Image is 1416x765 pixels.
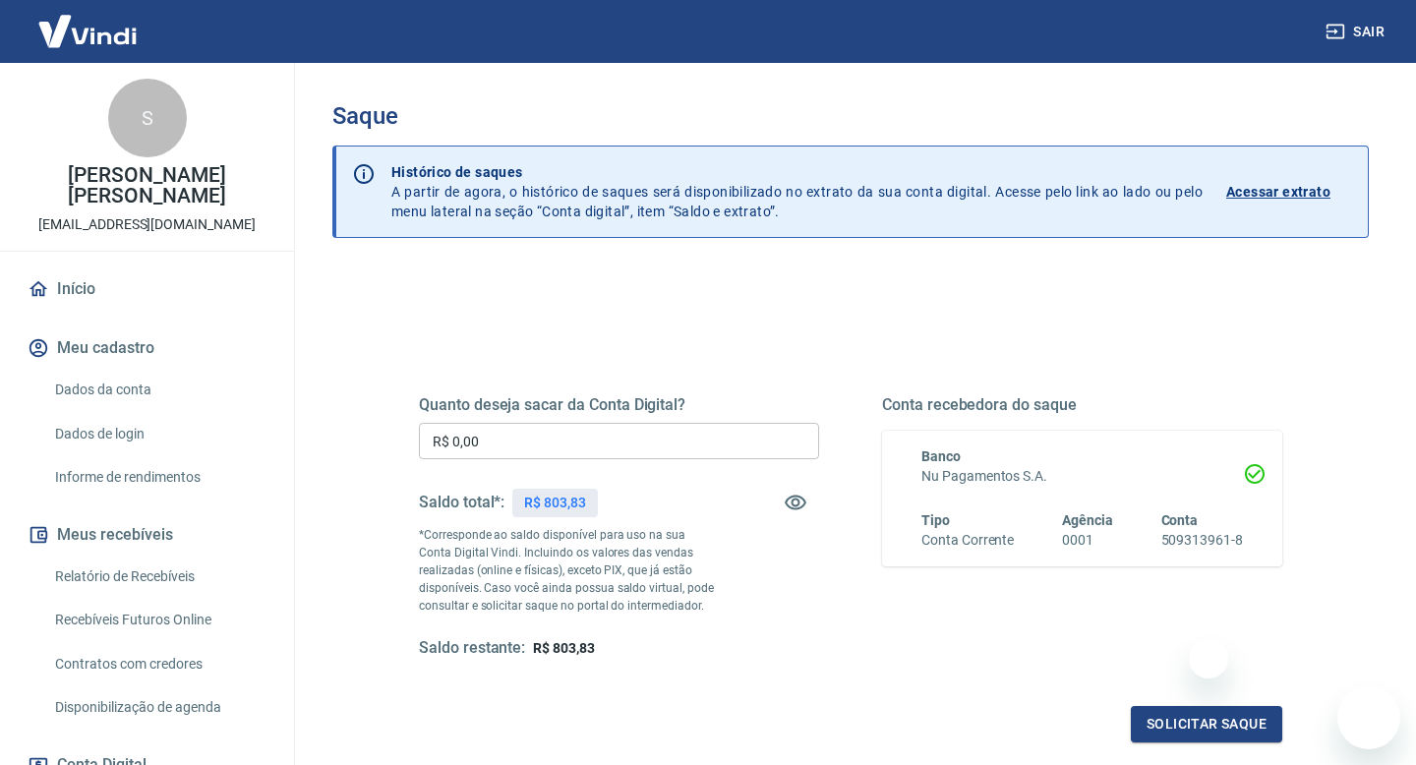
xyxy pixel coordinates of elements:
[1226,162,1352,221] a: Acessar extrato
[47,414,270,454] a: Dados de login
[1062,530,1113,551] h6: 0001
[16,165,278,206] p: [PERSON_NAME] [PERSON_NAME]
[47,687,270,728] a: Disponibilização de agenda
[24,326,270,370] button: Meu cadastro
[47,457,270,498] a: Informe de rendimentos
[47,600,270,640] a: Recebíveis Futuros Online
[882,395,1282,415] h5: Conta recebedora do saque
[921,448,961,464] span: Banco
[921,512,950,528] span: Tipo
[419,493,504,512] h5: Saldo total*:
[47,644,270,684] a: Contratos com credores
[921,466,1243,487] h6: Nu Pagamentos S.A.
[332,102,1369,130] h3: Saque
[38,214,256,235] p: [EMAIL_ADDRESS][DOMAIN_NAME]
[47,370,270,410] a: Dados da conta
[533,640,595,656] span: R$ 803,83
[524,493,586,513] p: R$ 803,83
[1322,14,1392,50] button: Sair
[1062,512,1113,528] span: Agência
[1189,639,1228,678] iframe: Close message
[24,267,270,311] a: Início
[419,395,819,415] h5: Quanto deseja sacar da Conta Digital?
[1161,512,1199,528] span: Conta
[1161,530,1243,551] h6: 509313961-8
[1337,686,1400,749] iframe: Button to launch messaging window
[391,162,1203,182] p: Histórico de saques
[1131,706,1282,742] button: Solicitar saque
[24,1,151,61] img: Vindi
[108,79,187,157] div: S
[921,530,1014,551] h6: Conta Corrente
[1226,182,1330,202] p: Acessar extrato
[391,162,1203,221] p: A partir de agora, o histórico de saques será disponibilizado no extrato da sua conta digital. Ac...
[419,526,719,615] p: *Corresponde ao saldo disponível para uso na sua Conta Digital Vindi. Incluindo os valores das ve...
[419,638,525,659] h5: Saldo restante:
[47,557,270,597] a: Relatório de Recebíveis
[24,513,270,557] button: Meus recebíveis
